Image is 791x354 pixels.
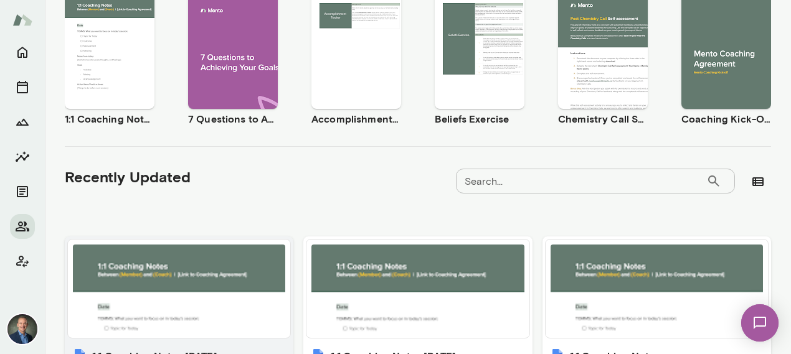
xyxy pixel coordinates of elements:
[10,214,35,239] button: Members
[7,314,37,344] img: Michael Alden
[558,111,648,126] h6: Chemistry Call Self-Assessment [Coaches only]
[10,179,35,204] button: Documents
[65,111,154,126] h6: 1:1 Coaching Notes
[65,167,191,187] h5: Recently Updated
[188,111,278,126] h6: 7 Questions to Achieving Your Goals
[12,8,32,32] img: Mento
[10,75,35,100] button: Sessions
[10,40,35,65] button: Home
[10,249,35,274] button: Client app
[681,111,771,126] h6: Coaching Kick-Off | Coaching Agreement
[10,144,35,169] button: Insights
[435,111,524,126] h6: Beliefs Exercise
[311,111,401,126] h6: Accomplishment Tracker
[10,109,35,134] button: Growth Plan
